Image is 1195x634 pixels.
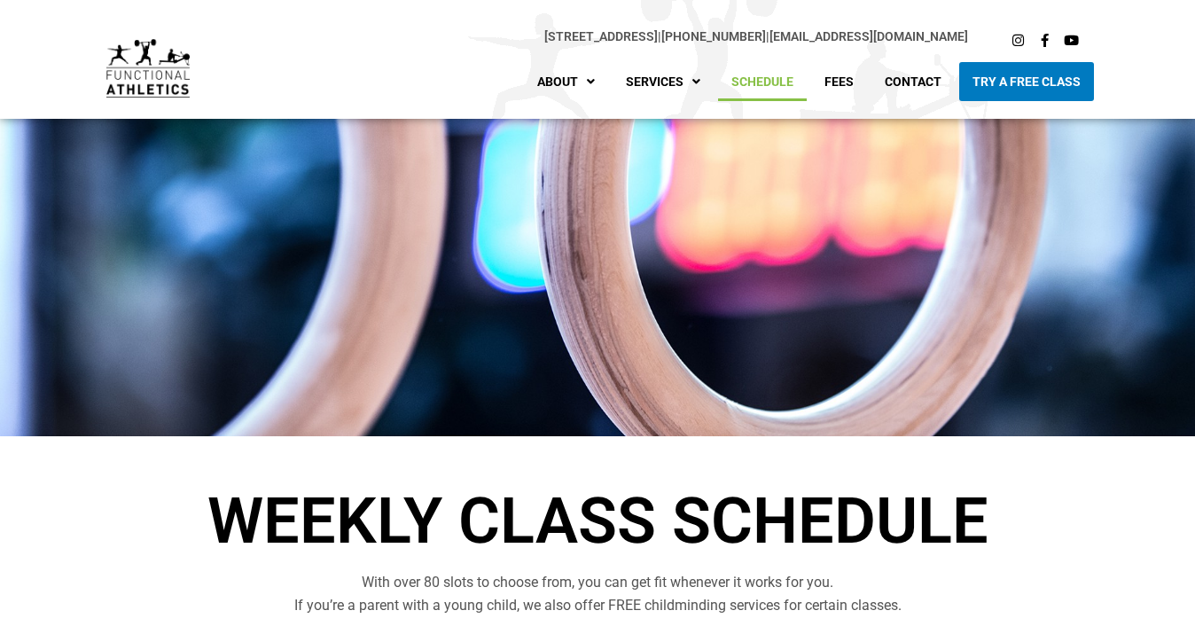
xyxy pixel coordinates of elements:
p: With over 80 slots to choose from, you can get fit whenever it works for you. If you’re a parent ... [101,571,1094,618]
p: | [225,27,967,47]
a: About [524,62,608,101]
a: [STREET_ADDRESS] [544,29,658,43]
a: Services [613,62,714,101]
a: Contact [871,62,955,101]
a: Fees [811,62,867,101]
a: Schedule [718,62,807,101]
span: | [544,29,661,43]
h1: Weekly Class Schedule [101,489,1094,553]
a: [EMAIL_ADDRESS][DOMAIN_NAME] [769,29,968,43]
img: default-logo [106,39,190,97]
a: [PHONE_NUMBER] [661,29,766,43]
a: Try A Free Class [959,62,1094,101]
